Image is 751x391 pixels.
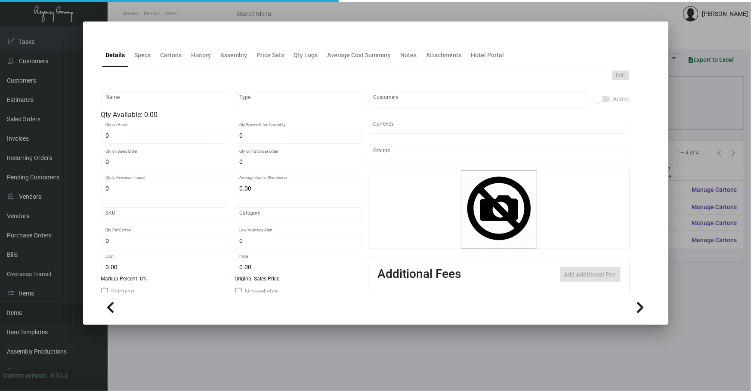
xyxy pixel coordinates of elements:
[106,51,125,60] div: Details
[111,286,135,296] span: Shipping
[135,51,151,60] div: Specs
[471,51,504,60] div: Hotel Portal
[373,96,583,103] input: Add new..
[426,51,462,60] div: Attachments
[161,51,182,60] div: Cartons
[564,271,616,278] span: Add Additional Fee
[294,51,318,60] div: Qty Logs
[378,267,461,282] h2: Additional Fees
[613,94,630,104] span: Active
[328,51,391,60] div: Average Cost Summary
[612,71,630,80] button: Edit
[560,267,621,282] button: Add Additional Fee
[221,51,247,60] div: Assembly
[192,51,211,60] div: History
[401,51,417,60] div: Notes
[51,371,68,380] div: 0.51.2
[616,72,625,79] span: Edit
[101,110,362,120] div: Qty Available: 0.00
[257,51,284,60] div: Price Sets
[245,286,278,296] span: Non-sellable
[3,371,47,380] div: Current version:
[373,149,625,156] input: Add new..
